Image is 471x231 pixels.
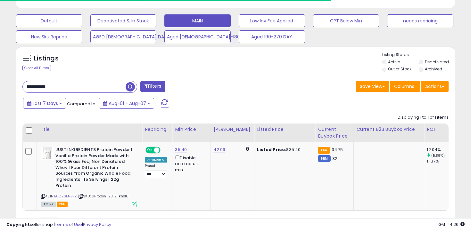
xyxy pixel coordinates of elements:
[239,30,305,43] button: Aged 190-270 DAY
[398,115,449,121] div: Displaying 1 to 1 of 1 items
[90,30,157,43] button: AGED [DEMOGRAPHIC_DATA] DAY
[57,202,68,207] span: FBA
[41,147,137,206] div: ASIN:
[6,221,30,227] strong: Copyright
[425,59,449,65] label: Deactivated
[39,126,139,133] div: Title
[313,14,379,27] button: CPT Below Min
[332,147,343,153] span: 34.75
[387,14,453,27] button: needs repricing
[431,153,445,158] small: (5.89%)
[34,54,59,63] h5: Listings
[145,126,169,133] div: Repricing
[388,66,411,72] label: Out of Stock
[257,147,286,153] b: Listed Price:
[427,126,450,133] div: ROI
[54,194,77,199] a: B0CZSFNBFZ
[427,147,453,153] div: 12.04%
[427,158,453,164] div: 11.37%
[164,14,231,27] button: MAIN
[90,14,157,27] button: Deactivated & In Stock
[390,81,420,92] button: Columns
[421,81,449,92] button: Actions
[394,83,414,90] span: Columns
[16,30,82,43] button: New Sku Reprice
[332,155,337,162] span: 32
[23,98,66,109] button: Last 7 Days
[22,65,51,71] div: Clear All Filters
[438,221,465,227] span: 2025-08-15 14:26 GMT
[425,66,442,72] label: Archived
[33,100,58,107] span: Last 7 Days
[318,147,330,154] small: FBA
[257,126,312,133] div: Listed Price
[55,221,82,227] a: Terms of Use
[175,126,208,133] div: Min Price
[356,126,421,133] div: Current B2B Buybox Price
[382,52,455,58] p: Listing States:
[257,147,310,153] div: $35.40
[356,81,389,92] button: Save View
[388,59,400,65] label: Active
[175,154,206,173] div: Disable auto adjust min
[146,147,154,153] span: ON
[140,81,165,92] button: Filters
[318,126,351,139] div: Current Buybox Price
[164,30,231,43] button: Aged [DEMOGRAPHIC_DATA]-180 DAY
[6,222,111,228] div: seller snap | |
[160,147,170,153] span: OFF
[41,147,54,160] img: 41xIEw+ogTL._SL40_.jpg
[83,221,111,227] a: Privacy Policy
[213,147,225,153] a: 42.99
[78,194,129,199] span: | SKU: JIProtein-23.12-khe18
[175,147,187,153] a: 35.40
[239,14,305,27] button: Low Inv Fee Applied
[318,155,330,162] small: FBM
[213,126,252,133] div: [PERSON_NAME]
[109,100,146,107] span: Aug-01 - Aug-07
[145,157,167,163] div: Amazon AI
[67,101,96,107] span: Compared to:
[16,14,82,27] button: Default
[41,202,56,207] span: All listings currently available for purchase on Amazon
[55,147,133,190] b: JUST INGREDIENTS Protein Powder | Vanilla Protein Powder Made with 100% Grass Fed, Non Denatured ...
[99,98,154,109] button: Aug-01 - Aug-07
[145,164,167,178] div: Preset:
